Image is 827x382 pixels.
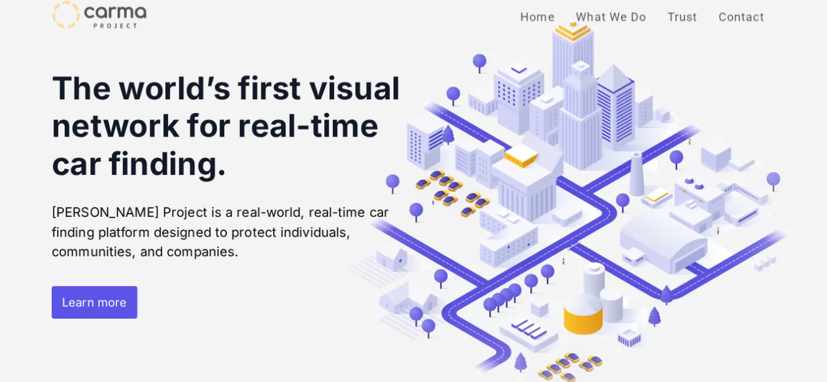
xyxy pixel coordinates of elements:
a: Learn more [52,286,137,319]
a: What We Do [565,1,657,33]
a: Trust [657,1,708,33]
p: [PERSON_NAME] Project is a real-world, real-time car finding platform designed to protect individ... [52,202,405,261]
a: home [52,1,146,28]
a: Home [510,1,565,33]
a: Contact [708,1,775,33]
h1: The world’s first visual network for real-time car finding. [52,69,405,183]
